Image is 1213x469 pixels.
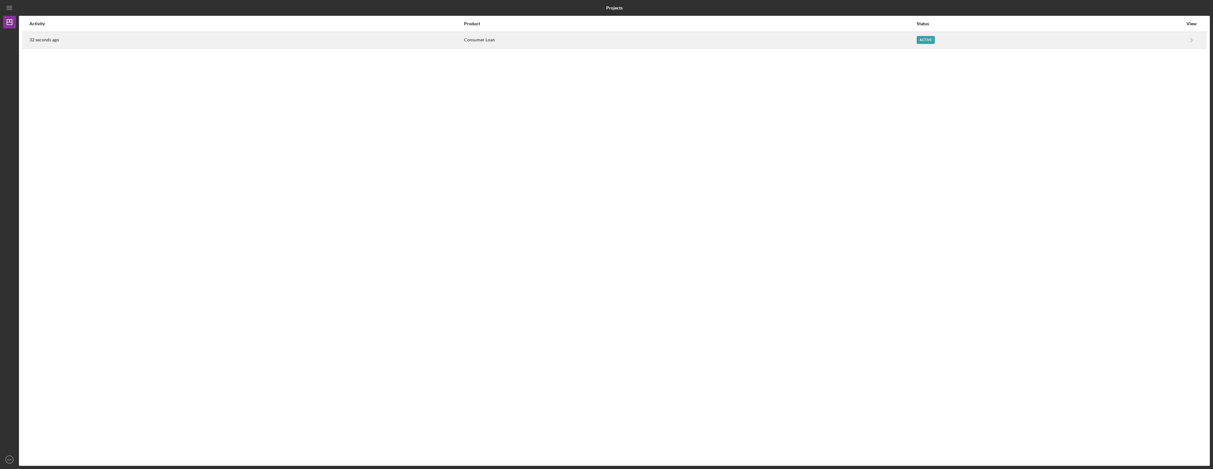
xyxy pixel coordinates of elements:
div: View [1184,21,1199,26]
div: Status [917,21,1183,26]
div: Product [464,21,916,26]
b: Projects [606,5,623,10]
div: Activity [29,21,463,26]
div: Consumer Loan [464,32,916,48]
time: 2025-09-03 18:42 [29,37,59,42]
button: KR [3,453,16,466]
text: KR [7,458,11,461]
div: Active [917,36,935,44]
